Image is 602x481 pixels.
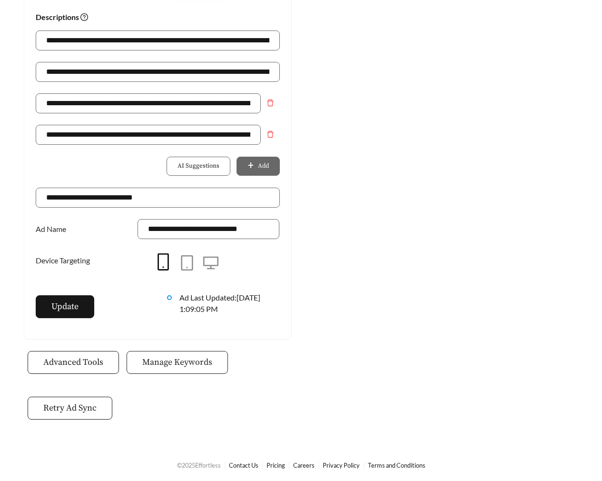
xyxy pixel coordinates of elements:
[36,251,95,271] label: Device Targeting
[167,157,230,176] button: AI Suggestions
[80,13,88,21] span: question-circle
[237,157,279,176] button: plusAdd
[36,12,88,21] strong: Descriptions
[179,292,279,315] div: Ad Last Updated: [DATE] 1:09:05 PM
[36,219,71,239] label: Ad Name
[142,356,212,369] span: Manage Keywords
[177,461,221,469] span: © 2025 Effortless
[28,351,119,374] button: Advanced Tools
[51,300,79,313] span: Update
[261,130,279,138] span: delete
[266,461,285,469] a: Pricing
[179,255,195,271] span: tablet
[199,251,223,275] button: desktop
[175,251,199,275] button: tablet
[261,93,280,112] button: Remove field
[178,161,219,171] span: AI Suggestions
[36,295,94,318] button: Update
[203,255,218,271] span: desktop
[138,219,280,239] input: Ad Name
[368,461,425,469] a: Terms and Conditions
[127,351,228,374] button: Manage Keywords
[151,251,175,274] button: mobile
[261,99,279,107] span: delete
[293,461,315,469] a: Careers
[229,461,258,469] a: Contact Us
[43,356,103,369] span: Advanced Tools
[28,397,112,420] button: Retry Ad Sync
[323,461,360,469] a: Privacy Policy
[43,401,97,414] span: Retry Ad Sync
[155,253,172,271] span: mobile
[261,125,280,144] button: Remove field
[36,188,280,208] input: Website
